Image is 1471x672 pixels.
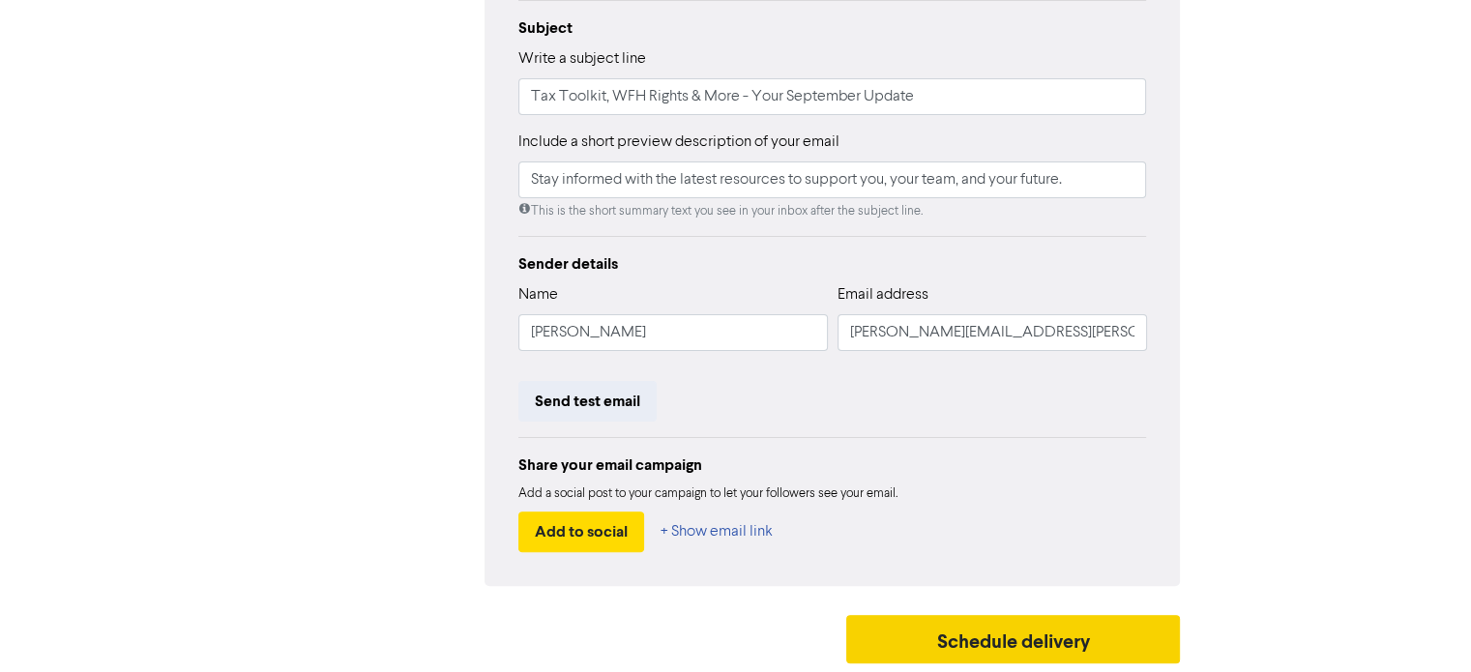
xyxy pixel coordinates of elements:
[518,131,839,154] label: Include a short preview description of your email
[518,484,1147,504] div: Add a social post to your campaign to let your followers see your email.
[518,252,1147,276] div: Sender details
[1374,579,1471,672] iframe: Chat Widget
[518,47,646,71] label: Write a subject line
[518,453,1147,477] div: Share your email campaign
[838,283,928,307] label: Email address
[660,511,774,552] button: + Show email link
[846,615,1181,663] button: Schedule delivery
[518,16,1147,40] div: Subject
[518,202,1147,220] div: This is the short summary text you see in your inbox after the subject line.
[518,511,644,552] button: Add to social
[518,381,657,422] button: Send test email
[518,283,558,307] label: Name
